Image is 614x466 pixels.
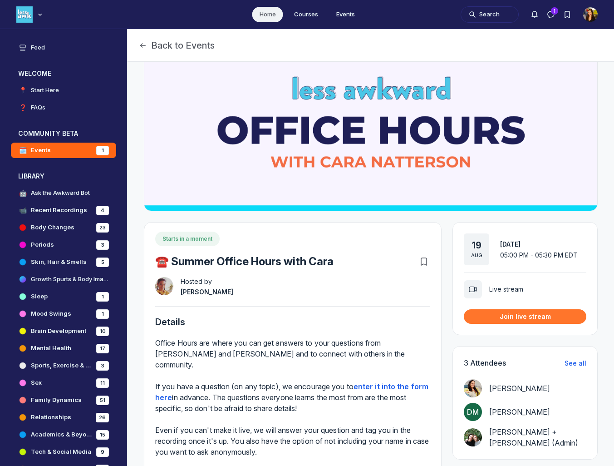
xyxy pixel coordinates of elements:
[252,7,283,22] a: Home
[96,146,109,155] div: 1
[16,5,44,24] button: Less Awkward Hub logo
[181,286,233,297] a: View user profile
[155,337,430,414] div: Office Hours are where you can get answers to your questions from [PERSON_NAME] and [PERSON_NAME]...
[31,430,93,439] h4: Academics & Beyond
[96,327,109,336] div: 10
[96,396,109,405] div: 51
[31,240,54,249] h4: Periods
[464,403,482,421] a: View user profile
[11,427,116,442] a: Academics & Beyond15
[155,255,334,268] h1: ☎️ Summer Office Hours with Cara
[418,255,430,268] button: Bookmarks
[329,7,362,22] a: Events
[96,309,109,319] div: 1
[489,383,550,394] a: View user profile
[11,220,116,235] a: Body Changes23
[155,277,173,297] a: View user profile
[96,258,109,267] div: 5
[96,240,109,250] div: 3
[565,357,586,368] button: See all
[489,285,523,294] span: Live stream
[489,407,550,417] a: View user profile
[559,6,575,23] button: Bookmarks
[18,188,27,198] span: 🤖
[11,66,116,81] button: WELCOMECollapse space
[464,428,482,446] a: View user profile
[31,447,91,456] h4: Tech & Social Media
[11,341,116,356] a: Mental Health17
[500,312,551,320] span: Join live stream
[500,240,521,248] span: [DATE]
[31,146,51,155] h4: Events
[565,359,586,367] span: See all
[11,83,116,98] a: 📍Start Here
[18,206,27,215] span: 📹
[11,289,116,304] a: Sleep1
[31,327,86,336] h4: Brain Development
[464,403,482,421] div: DM
[96,447,109,457] div: 9
[96,292,109,302] div: 1
[11,254,116,270] a: Skin, Hair & Smells5
[31,344,71,353] h4: Mental Health
[162,235,212,243] span: Starts in a moment
[11,410,116,425] a: Relationships26
[11,358,116,373] a: Sports, Exercise & Nutrition3
[96,361,109,371] div: 3
[31,396,82,405] h4: Family Dynamics
[472,240,481,251] div: 19
[471,252,482,259] div: Aug
[31,309,71,318] h4: Mood Swings
[11,40,116,55] a: Feed
[18,172,44,181] h3: LIBRARY
[464,309,586,323] button: Join live stream
[11,143,116,158] a: 🗓️Events1
[500,251,578,259] span: 05:00 PM - 05:30 PM EDT
[96,223,109,233] div: 23
[489,384,550,393] span: [PERSON_NAME]
[287,7,325,22] a: Courses
[138,39,215,52] button: Back to Events
[11,444,116,460] a: Tech & Social Media9
[18,129,78,138] h3: COMMUNITY BETA
[18,86,27,95] span: 📍
[31,103,45,112] h4: FAQs
[489,427,578,447] span: [PERSON_NAME] + [PERSON_NAME] (Admin)
[155,316,430,328] h5: Details
[181,288,233,296] span: [PERSON_NAME]
[11,272,116,287] a: Growth Spurts & Body Image
[11,392,116,408] a: Family Dynamics51
[11,375,116,391] a: Sex11
[16,6,33,23] img: Less Awkward Hub logo
[31,275,109,284] h4: Growth Spurts & Body Image
[11,100,116,115] a: ❓FAQs
[461,6,519,23] button: Search
[11,237,116,253] a: Periods3
[11,306,116,322] a: Mood Swings1
[31,206,87,215] h4: Recent Recordings
[181,277,233,286] span: Hosted by
[543,6,559,23] button: Direct messages
[11,323,116,339] a: Brain Development10
[583,7,598,22] button: User menu options
[31,223,74,232] h4: Body Changes
[489,407,550,416] span: [PERSON_NAME]
[18,103,27,112] span: ❓
[96,430,109,440] div: 15
[31,292,48,301] h4: Sleep
[31,258,87,267] h4: Skin, Hair & Smells
[31,413,71,422] h4: Relationships
[96,206,109,215] div: 4
[96,344,109,353] div: 17
[464,379,482,397] a: View user profile
[18,69,51,78] h3: WELCOME
[526,6,543,23] button: Notifications
[11,185,116,201] a: 🤖Ask the Awkward Bot
[31,361,93,370] h4: Sports, Exercise & Nutrition
[489,426,586,448] a: View user profile
[31,43,45,52] h4: Feed
[96,413,109,422] div: 26
[11,126,116,141] button: COMMUNITY BETACollapse space
[11,169,116,183] button: LIBRARYCollapse space
[31,86,59,95] h4: Start Here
